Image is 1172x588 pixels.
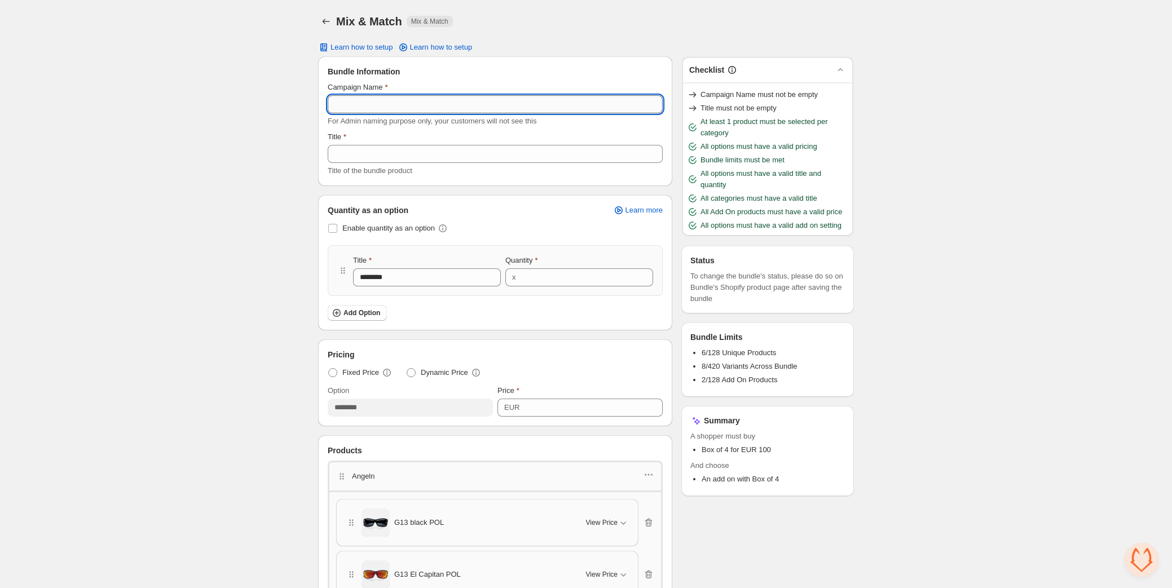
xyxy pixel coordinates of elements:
a: Learn more [606,202,669,218]
span: Bundle limits must be met [700,154,785,166]
span: G13 El Capitan POL [394,569,461,580]
span: Learn more [625,206,663,215]
span: Products [328,445,362,456]
button: Back [318,14,334,29]
li: An add on with Box of 4 [702,474,845,485]
span: A shopper must buy [690,431,845,442]
span: G13 black POL [394,517,444,528]
div: EUR [504,402,519,413]
span: All options must have a valid pricing [700,141,817,152]
h1: Mix & Match [336,15,402,28]
span: Pricing [328,349,354,360]
li: Box of 4 for EUR 100 [702,444,845,456]
label: Title [328,131,346,143]
span: All Add On products must have a valid price [700,206,842,218]
span: Bundle Information [328,66,400,77]
span: 6/128 Unique Products [702,348,776,357]
h3: Summary [704,415,740,426]
p: Angeln [352,471,374,482]
h3: Checklist [689,64,724,76]
div: x [512,272,516,283]
span: All options must have a valid add on setting [700,220,841,231]
span: 8/420 Variants Across Bundle [702,362,798,370]
span: For Admin naming purpose only, your customers will not see this [328,117,536,125]
span: To change the bundle's status, please do so on Bundle's Shopify product page after saving the bundle [690,271,845,304]
label: Quantity [505,255,537,266]
span: Dynamic Price [421,367,468,378]
span: At least 1 product must be selected per category [700,116,848,139]
span: 2/128 Add On Products [702,375,777,384]
span: Learn how to setup [331,43,393,52]
label: Title [353,255,372,266]
span: View Price [586,518,618,527]
img: G13 black POL [362,509,390,537]
button: View Price [579,514,636,532]
h3: Status [690,255,715,266]
span: All options must have a valid title and quantity [700,168,848,191]
div: Chat öffnen [1125,543,1158,577]
span: And choose [690,460,845,471]
span: Mix & Match [411,17,448,26]
h3: Bundle Limits [690,331,743,343]
span: View Price [586,570,618,579]
span: Title of the bundle product [328,166,412,175]
a: Learn how to setup [391,39,479,55]
span: All categories must have a valid title [700,193,817,204]
span: Enable quantity as an option [342,224,435,232]
span: Title must not be empty [700,103,777,114]
span: Add Option [343,308,380,317]
label: Campaign Name [328,82,388,93]
span: Quantity as an option [328,205,408,216]
button: Add Option [328,305,387,321]
span: Campaign Name must not be empty [700,89,818,100]
label: Price [497,385,519,396]
label: Option [328,385,349,396]
button: View Price [579,565,636,583]
span: Fixed Price [342,367,379,378]
span: Learn how to setup [410,43,473,52]
button: Learn how to setup [311,39,400,55]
